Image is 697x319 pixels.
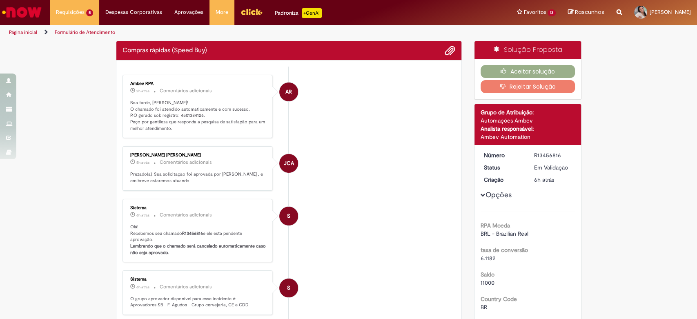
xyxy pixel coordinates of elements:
[130,224,266,256] p: Olá! Recebemos seu chamado e ele esta pendente aprovação.
[279,207,298,225] div: System
[9,29,37,36] a: Página inicial
[481,65,575,78] button: Aceitar solução
[284,154,294,173] span: JCA
[130,205,266,210] div: Sistema
[136,89,149,94] span: 2h atrás
[481,295,517,303] b: Country Code
[136,160,149,165] span: 5h atrás
[136,89,149,94] time: 28/08/2025 14:55:25
[279,83,298,101] div: Ambev RPA
[136,160,149,165] time: 28/08/2025 11:40:58
[136,285,149,290] time: 28/08/2025 10:47:50
[174,8,203,16] span: Aprovações
[481,230,528,237] span: BRL - Brazilian Real
[534,176,554,183] span: 6h atrás
[481,133,575,141] div: Ambev Automation
[548,9,556,16] span: 13
[279,154,298,173] div: Julia Casellatto Antonioli
[534,163,572,172] div: Em Validação
[481,80,575,93] button: Rejeitar Solução
[136,285,149,290] span: 6h atrás
[122,47,207,54] h2: Compras rápidas (Speed Buy) Histórico de tíquete
[130,100,266,132] p: Boa tarde, [PERSON_NAME]! O chamado foi atendido automaticamente e com sucesso. P.O gerado sob re...
[136,213,149,218] time: 28/08/2025 10:47:53
[287,206,290,226] span: S
[474,41,581,59] div: Solução Proposta
[575,8,604,16] span: Rascunhos
[481,254,495,262] span: 6.1182
[534,176,554,183] time: 28/08/2025 10:47:41
[478,151,528,159] dt: Número
[86,9,93,16] span: 5
[160,212,212,219] small: Comentários adicionais
[279,279,298,297] div: System
[481,271,494,278] b: Saldo
[56,8,85,16] span: Requisições
[523,8,546,16] span: Favoritos
[534,176,572,184] div: 28/08/2025 10:47:41
[160,283,212,290] small: Comentários adicionais
[275,8,322,18] div: Padroniza
[478,176,528,184] dt: Criação
[445,45,455,56] button: Adicionar anexos
[285,82,292,102] span: AR
[216,8,228,16] span: More
[481,279,494,286] span: 11000
[287,278,290,298] span: S
[481,125,575,133] div: Analista responsável:
[160,159,212,166] small: Comentários adicionais
[481,222,510,229] b: RPA Moeda
[130,171,266,184] p: Prezado(a), Sua solicitação foi aprovada por [PERSON_NAME] , e em breve estaremos atuando.
[302,8,322,18] p: +GenAi
[130,81,266,86] div: Ambev RPA
[130,243,267,256] b: Lembrando que o chamado será cancelado automaticamente caso não seja aprovado.
[481,303,487,311] span: BR
[55,29,115,36] a: Formulário de Atendimento
[650,9,691,16] span: [PERSON_NAME]
[481,246,528,254] b: taxa de conversão
[130,296,266,308] p: O grupo aprovador disponível para esse incidente é: Aprovadores SB - F. Agudos - Grupo cervejaria...
[481,116,575,125] div: Automações Ambev
[240,6,263,18] img: click_logo_yellow_360x200.png
[534,151,572,159] div: R13456816
[130,153,266,158] div: [PERSON_NAME] [PERSON_NAME]
[1,4,43,20] img: ServiceNow
[478,163,528,172] dt: Status
[160,87,212,94] small: Comentários adicionais
[105,8,162,16] span: Despesas Corporativas
[481,108,575,116] div: Grupo de Atribuição:
[6,25,459,40] ul: Trilhas de página
[182,230,203,236] b: R13456816
[130,277,266,282] div: Sistema
[136,213,149,218] span: 6h atrás
[568,9,604,16] a: Rascunhos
